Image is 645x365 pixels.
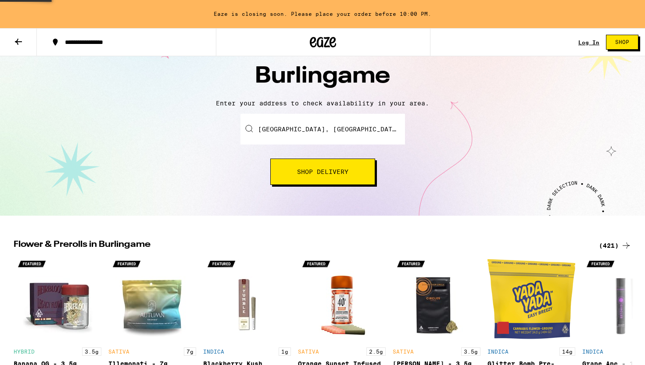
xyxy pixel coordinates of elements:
p: INDICA [203,349,224,354]
img: Yada Yada - Glitter Bomb Pre-Ground - 14g [487,255,575,343]
img: Tumble - Blackberry Kush Infused - 1g [203,255,291,343]
p: INDICA [487,349,509,354]
span: Burlingame [255,65,390,88]
p: 14g [559,347,575,356]
a: (421) [599,240,631,251]
a: Log In [578,40,599,45]
span: Hi. Need any help? [5,6,63,13]
span: Shop Delivery [297,169,348,175]
p: SATIVA [108,349,129,354]
button: Shop [606,35,638,50]
p: SATIVA [298,349,319,354]
span: Shop [615,40,629,45]
img: Heirbloom - Banana OG - 3.5g [14,255,101,343]
img: Autumn Brands - Illemonati - 7g [108,255,196,343]
input: Enter your delivery address [240,114,405,145]
img: Circles Base Camp - Gush Rush - 3.5g [393,255,480,343]
button: Shop Delivery [270,159,375,185]
p: SATIVA [393,349,414,354]
p: Enter your address to check availability in your area. [9,100,636,107]
p: 2.5g [366,347,386,356]
p: HYBRID [14,349,35,354]
p: 3.5g [461,347,480,356]
p: 3.5g [82,347,101,356]
img: STIIIZY - Orange Sunset Infused 5-Pack - 2.5g [298,255,386,343]
h1: Weed Delivery In [169,29,476,93]
h2: Flower & Prerolls in Burlingame [14,240,588,251]
p: 7g [184,347,196,356]
p: INDICA [582,349,603,354]
p: 1g [279,347,291,356]
a: Shop [599,35,645,50]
